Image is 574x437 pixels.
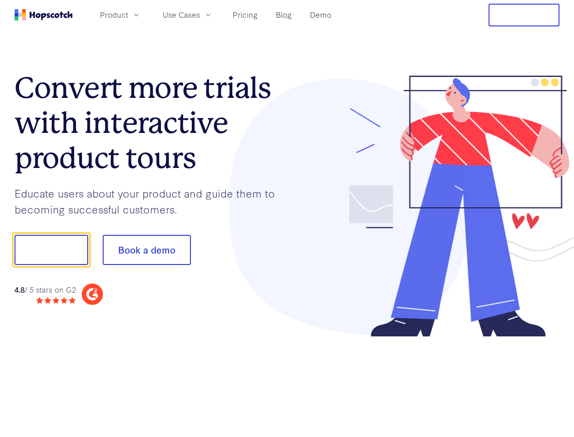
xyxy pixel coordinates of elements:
a: Blog [272,7,295,22]
button: Product [95,7,146,22]
p: Educate users about your product and guide them to becoming successful customers. [15,185,287,217]
button: Show me! [15,235,88,265]
strong: 4.8 [15,284,25,295]
button: Use Cases [157,7,218,22]
button: Book a demo [103,235,191,265]
button: Free Trial [489,4,559,26]
span: Product [100,9,128,20]
a: Pricing [229,7,261,22]
span: Use Cases [163,9,200,20]
h1: Convert more trials with interactive product tours [15,71,287,175]
a: Home [15,9,73,20]
div: / 5 stars on G2 [15,284,76,295]
a: Demo [306,7,335,22]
